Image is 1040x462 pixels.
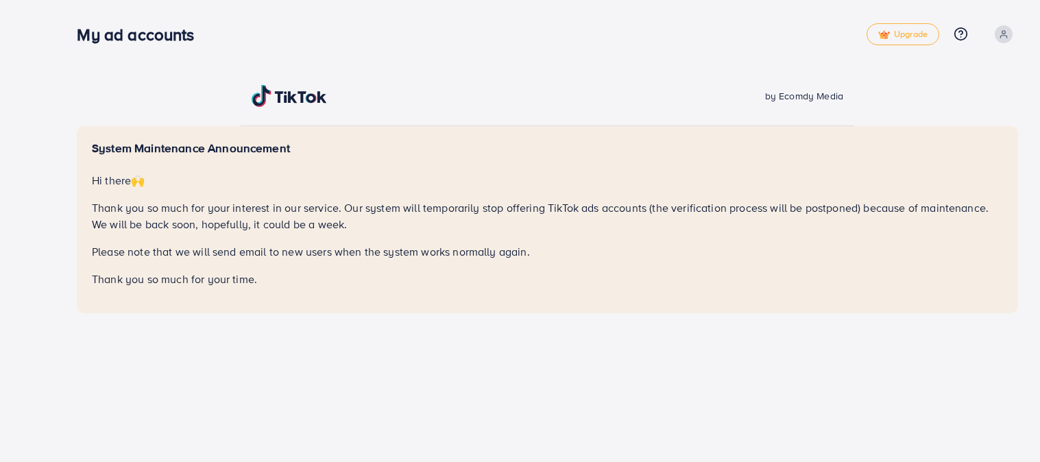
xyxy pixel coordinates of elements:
[92,243,1003,260] p: Please note that we will send email to new users when the system works normally again.
[867,23,939,45] a: tickUpgrade
[92,141,1003,156] h5: System Maintenance Announcement
[92,271,1003,287] p: Thank you so much for your time.
[92,199,1003,232] p: Thank you so much for your interest in our service. Our system will temporarily stop offering Tik...
[77,25,205,45] h3: My ad accounts
[765,89,843,103] span: by Ecomdy Media
[131,173,145,188] span: 🙌
[878,30,890,40] img: tick
[252,85,327,107] img: TikTok
[92,172,1003,189] p: Hi there
[878,29,928,40] span: Upgrade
